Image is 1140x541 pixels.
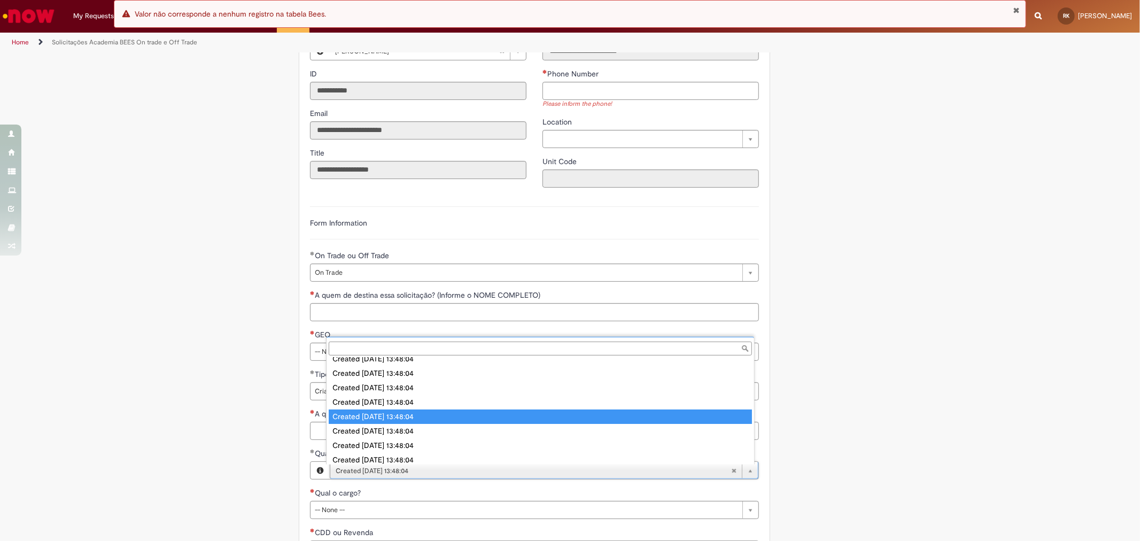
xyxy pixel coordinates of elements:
[329,366,752,381] div: Created [DATE] 13:48:04
[329,381,752,395] div: Created [DATE] 13:48:04
[329,409,752,424] div: Created [DATE] 13:48:04
[329,424,752,438] div: Created [DATE] 13:48:04
[329,395,752,409] div: Created [DATE] 13:48:04
[329,352,752,366] div: Created [DATE] 13:48:04
[327,358,754,465] ul: Qual a operação?
[329,453,752,467] div: Created [DATE] 13:48:04
[329,438,752,453] div: Created [DATE] 13:48:04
